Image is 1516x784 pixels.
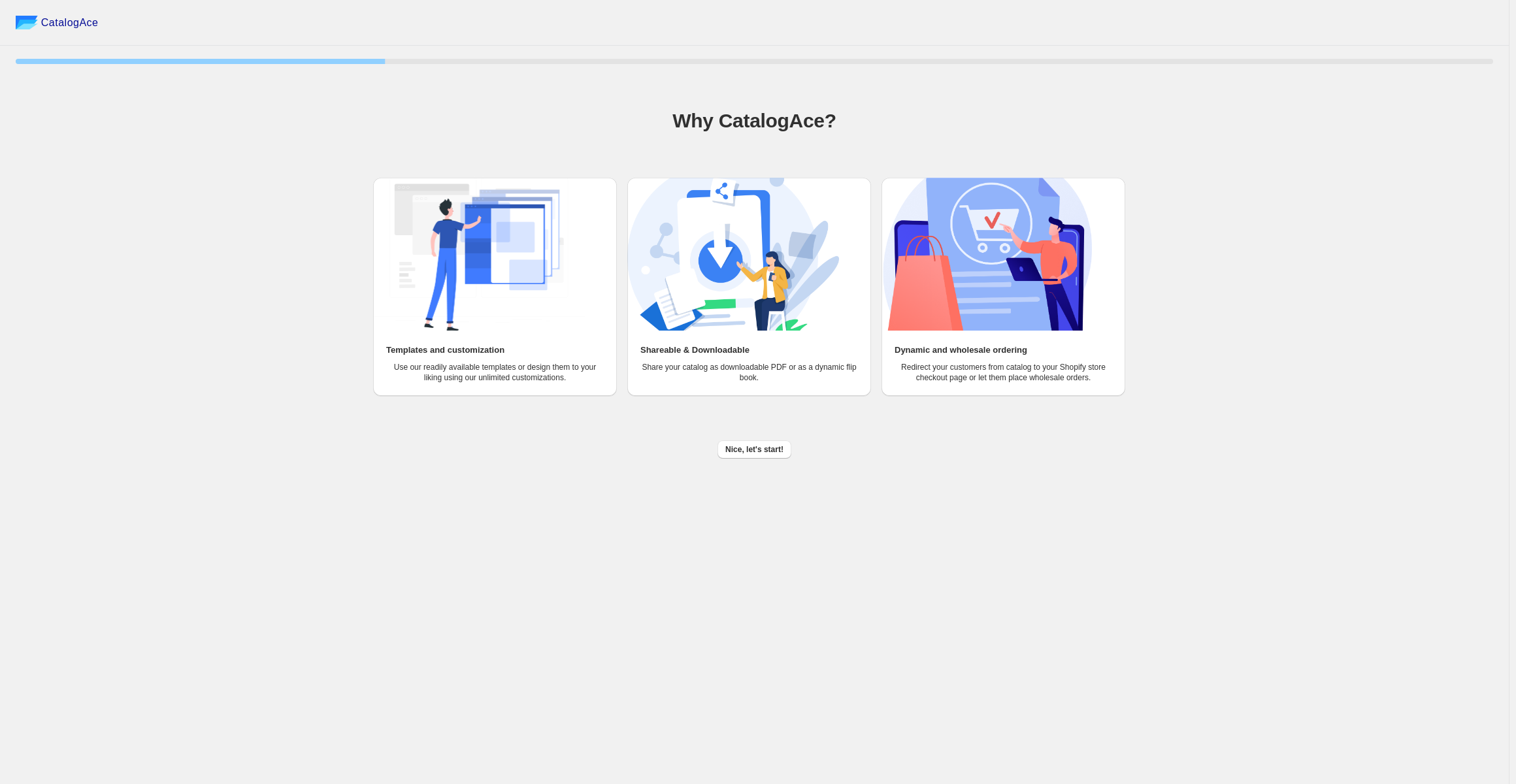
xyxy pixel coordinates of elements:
img: Templates and customization [373,178,585,331]
img: Shareable & Downloadable [627,178,839,331]
p: Share your catalog as downloadable PDF or as a dynamic flip book. [640,362,858,383]
h2: Shareable & Downloadable [640,344,750,357]
img: catalog ace [16,16,38,29]
p: Use our readily available templates or design them to your liking using our unlimited customizati... [386,362,604,383]
p: Redirect your customers from catalog to your Shopify store checkout page or let them place wholes... [895,362,1112,383]
span: Nice, let's start! [725,444,783,455]
h1: Why CatalogAce? [16,108,1493,134]
button: Nice, let's start! [717,440,791,459]
h2: Templates and customization [386,344,504,357]
img: Dynamic and wholesale ordering [882,178,1093,331]
span: CatalogAce [41,16,99,29]
h2: Dynamic and wholesale ordering [895,344,1027,357]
